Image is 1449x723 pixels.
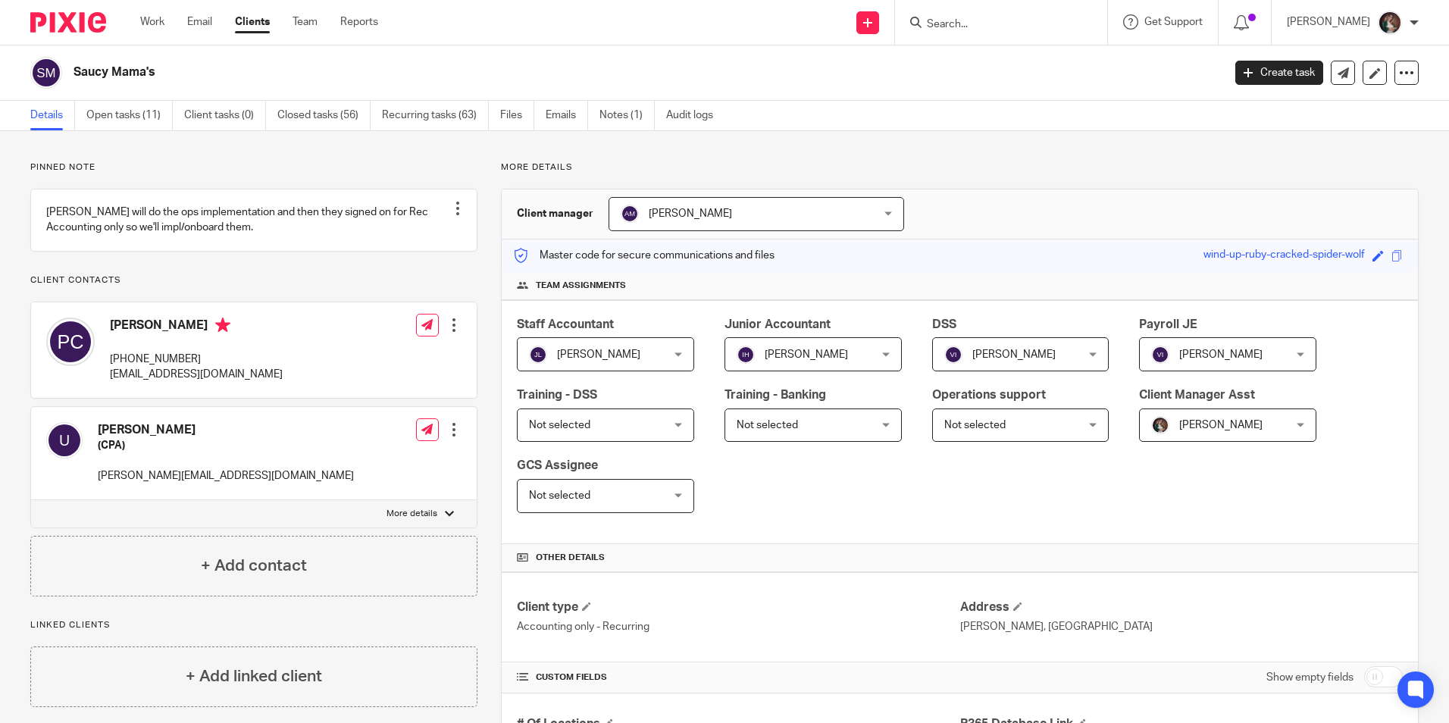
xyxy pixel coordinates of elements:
[501,161,1419,174] p: More details
[215,318,230,333] i: Primary
[517,671,959,684] h4: CUSTOM FIELDS
[30,101,75,130] a: Details
[529,490,590,501] span: Not selected
[1235,61,1323,85] a: Create task
[737,346,755,364] img: svg%3E
[972,349,1056,360] span: [PERSON_NAME]
[1139,389,1255,401] span: Client Manager Asst
[517,599,959,615] h4: Client type
[30,57,62,89] img: svg%3E
[621,205,639,223] img: svg%3E
[293,14,318,30] a: Team
[557,349,640,360] span: [PERSON_NAME]
[86,101,173,130] a: Open tasks (11)
[536,280,626,292] span: Team assignments
[1151,416,1169,434] img: Profile%20picture%20JUS.JPG
[110,318,283,336] h4: [PERSON_NAME]
[546,101,588,130] a: Emails
[517,389,597,401] span: Training - DSS
[74,64,984,80] h2: Saucy Mama's
[1266,670,1354,685] label: Show empty fields
[513,248,775,263] p: Master code for secure communications and files
[517,459,598,471] span: GCS Assignee
[944,346,962,364] img: svg%3E
[1179,349,1263,360] span: [PERSON_NAME]
[30,12,106,33] img: Pixie
[382,101,489,130] a: Recurring tasks (63)
[201,554,307,577] h4: + Add contact
[765,349,848,360] span: [PERSON_NAME]
[960,599,1403,615] h4: Address
[944,420,1006,430] span: Not selected
[517,206,593,221] h3: Client manager
[724,389,826,401] span: Training - Banking
[724,318,831,330] span: Junior Accountant
[536,552,605,564] span: Other details
[1144,17,1203,27] span: Get Support
[1378,11,1402,35] img: Profile%20picture%20JUS.JPG
[46,318,95,366] img: svg%3E
[98,422,354,438] h4: [PERSON_NAME]
[184,101,266,130] a: Client tasks (0)
[30,274,477,286] p: Client contacts
[932,389,1046,401] span: Operations support
[1139,318,1197,330] span: Payroll JE
[1203,247,1365,264] div: wind-up-ruby-cracked-spider-wolf
[529,346,547,364] img: svg%3E
[46,422,83,459] img: svg%3E
[98,468,354,484] p: [PERSON_NAME][EMAIL_ADDRESS][DOMAIN_NAME]
[529,420,590,430] span: Not selected
[932,318,956,330] span: DSS
[1151,346,1169,364] img: svg%3E
[110,367,283,382] p: [EMAIL_ADDRESS][DOMAIN_NAME]
[599,101,655,130] a: Notes (1)
[187,14,212,30] a: Email
[737,420,798,430] span: Not selected
[340,14,378,30] a: Reports
[1179,420,1263,430] span: [PERSON_NAME]
[500,101,534,130] a: Files
[140,14,164,30] a: Work
[925,18,1062,32] input: Search
[98,438,354,453] h5: (CPA)
[186,665,322,688] h4: + Add linked client
[666,101,724,130] a: Audit logs
[517,619,959,634] p: Accounting only - Recurring
[235,14,270,30] a: Clients
[110,352,283,367] p: [PHONE_NUMBER]
[960,619,1403,634] p: [PERSON_NAME], [GEOGRAPHIC_DATA]
[517,318,614,330] span: Staff Accountant
[30,619,477,631] p: Linked clients
[649,208,732,219] span: [PERSON_NAME]
[387,508,437,520] p: More details
[1287,14,1370,30] p: [PERSON_NAME]
[30,161,477,174] p: Pinned note
[277,101,371,130] a: Closed tasks (56)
